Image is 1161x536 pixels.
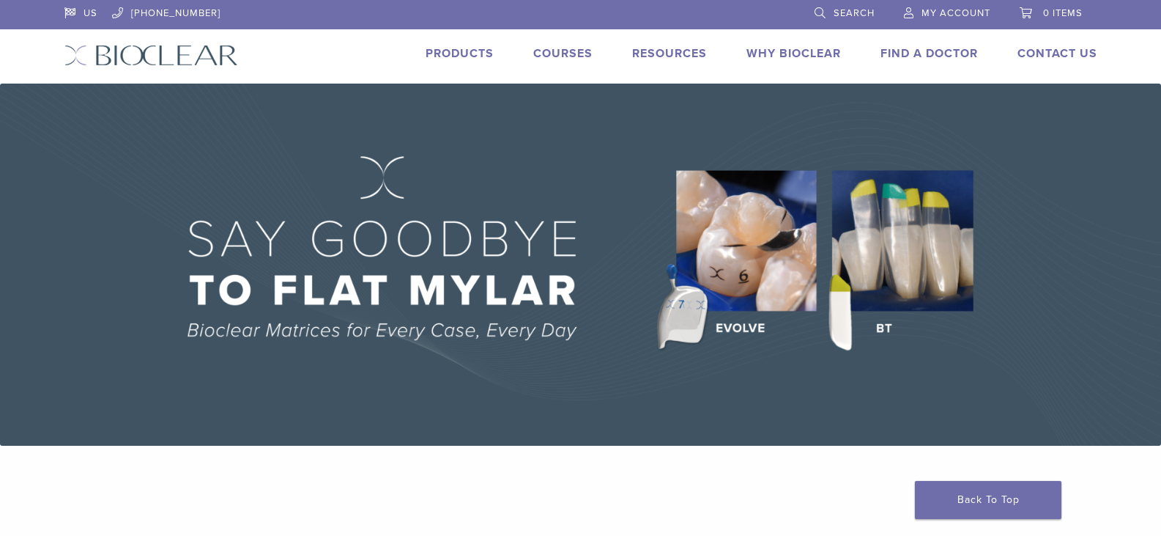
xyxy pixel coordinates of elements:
a: Courses [533,46,593,61]
a: Products [426,46,494,61]
span: My Account [921,7,990,19]
img: Bioclear [64,45,238,66]
span: 0 items [1043,7,1083,19]
a: Back To Top [915,481,1061,519]
a: Contact Us [1017,46,1097,61]
a: Resources [632,46,707,61]
a: Find A Doctor [880,46,978,61]
span: Search [834,7,875,19]
a: Why Bioclear [746,46,841,61]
